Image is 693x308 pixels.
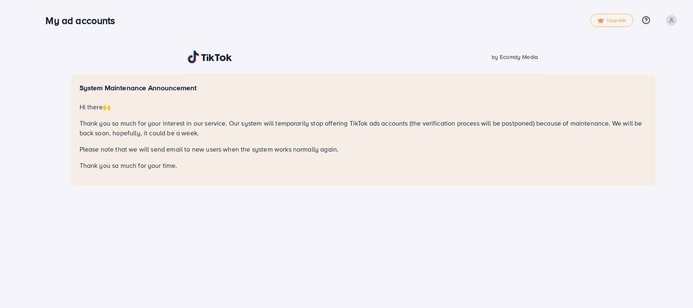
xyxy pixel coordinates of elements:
[80,84,646,92] h5: System Maintenance Announcement
[80,161,646,170] p: Thank you so much for your time.
[492,53,538,61] span: by Ecomdy Media
[590,14,633,27] a: tickUpgrade
[597,18,604,24] img: tick
[597,17,626,24] span: Upgrade
[45,15,121,26] h3: My ad accounts
[188,50,232,63] img: TikTok
[80,144,646,154] p: Please note that we will send email to new users when the system works normally again.
[80,118,646,138] p: Thank you so much for your interest in our service. Our system will temporarily stop offering Tik...
[103,102,111,111] span: 🙌
[80,102,646,112] p: Hi there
